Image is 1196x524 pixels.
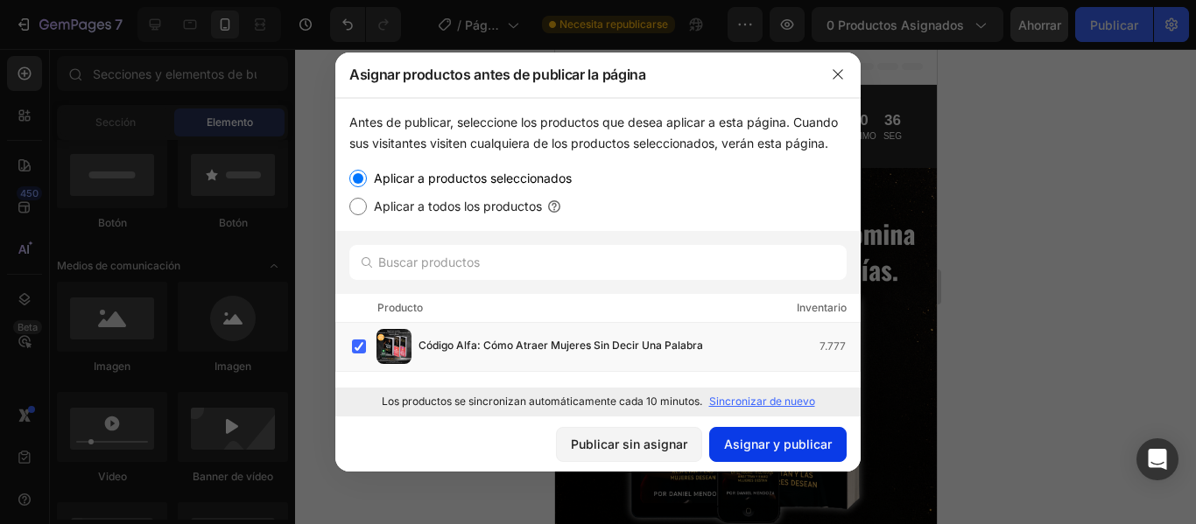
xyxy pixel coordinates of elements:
font: Aplicar a todos los productos [374,199,542,213]
font: 50% DE DESCUENTO [37,57,162,83]
font: Asignar productos antes de publicar la página [349,66,646,83]
input: Buscar productos [349,245,847,280]
font: HORAS [250,82,282,92]
font: 00 [257,63,274,80]
font: Móvil [114,11,141,24]
button: Asignar y publicar [709,427,847,462]
div: 36 [328,62,347,81]
font: px) [165,11,182,24]
font: ( [141,11,145,24]
img: imagen del producto [376,329,412,364]
font: , ENTREGA INMEDIATA. [37,71,158,97]
font: 7.777 [820,339,846,353]
button: Publicar sin asignar [556,427,702,462]
font: SEG [328,82,347,92]
font: Publicar sin asignar [571,437,687,451]
font: ULTIMOS CUPOS [37,57,123,69]
font: 436 [145,11,165,24]
font: Sincronizar de nuevo [709,395,815,408]
font: Asignar y publicar [724,437,832,451]
div: 10 [289,62,321,81]
font: Producto [377,301,423,314]
div: Abrir Intercom Messenger [1136,438,1178,480]
font: Inventario [797,301,847,314]
font: Antes de publicar, seleccione los productos que desea aplicar a esta página. Cuando sus visitante... [349,115,838,150]
font: Código Alfa: Cómo Atraer Mujeres Sin Decir Una Palabra [419,339,703,352]
font: MÍNIMO [289,82,321,92]
font: Los productos se sincronizan automáticamente cada 10 minutos. [382,395,702,408]
font: Aplicar a productos seleccionados [374,171,572,185]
